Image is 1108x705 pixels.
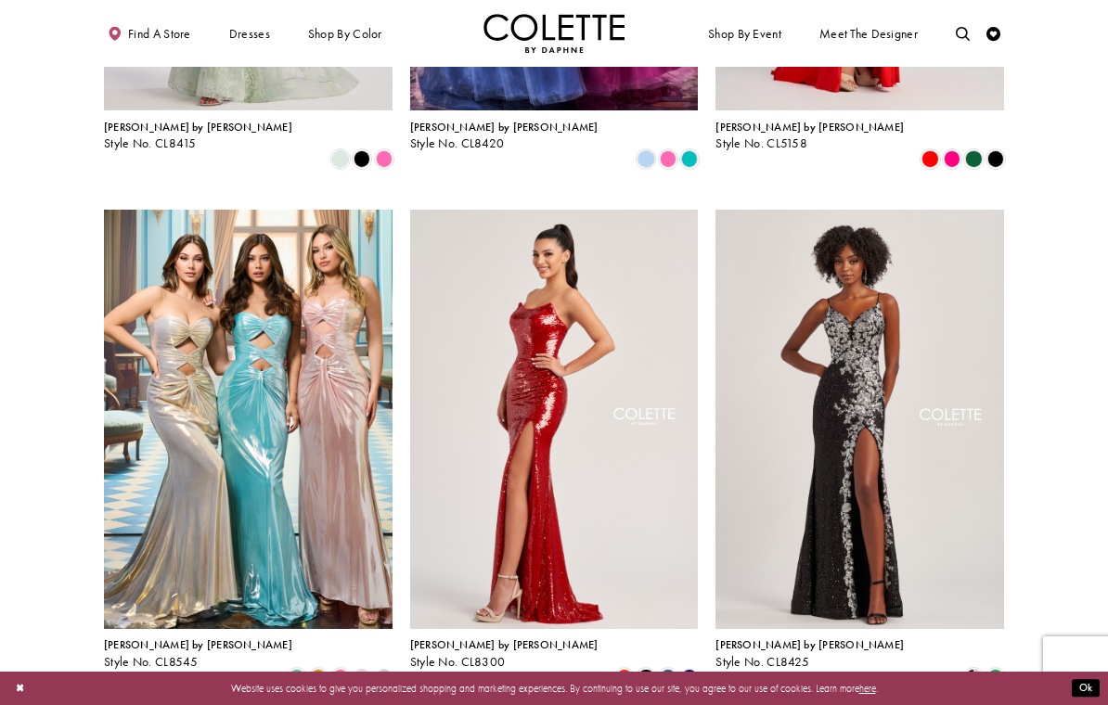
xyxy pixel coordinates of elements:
[715,120,904,135] span: [PERSON_NAME] by [PERSON_NAME]
[715,637,904,652] span: [PERSON_NAME] by [PERSON_NAME]
[104,135,197,151] span: Style No. CL8415
[660,150,676,167] i: Pink
[225,14,274,53] span: Dresses
[660,669,676,686] i: Ocean Blue
[128,27,191,41] span: Find a store
[715,639,904,669] div: Colette by Daphne Style No. CL8425
[410,122,599,151] div: Colette by Daphne Style No. CL8420
[410,639,599,669] div: Colette by Daphne Style No. CL8300
[681,669,698,686] i: Sapphire
[715,135,807,151] span: Style No. CL5158
[616,669,633,686] i: Scarlet
[104,654,199,670] span: Style No. CL8545
[332,669,349,686] i: Pink
[987,669,1004,686] i: Emerald
[104,120,292,135] span: [PERSON_NAME] by [PERSON_NAME]
[354,669,370,686] i: Lilac
[410,654,506,670] span: Style No. CL8300
[410,120,599,135] span: [PERSON_NAME] by [PERSON_NAME]
[104,639,292,669] div: Colette by Daphne Style No. CL8545
[104,122,292,151] div: Colette by Daphne Style No. CL8415
[332,150,349,167] i: Light Sage
[483,14,625,53] a: Visit Home Page
[101,679,1007,698] p: Website uses cookies to give you personalized shopping and marketing experiences. By continuing t...
[376,150,393,167] i: Pink
[983,14,1004,53] a: Check Wishlist
[944,150,960,167] i: Hot Pink
[819,27,918,41] span: Meet the designer
[289,669,305,686] i: Aqua
[483,14,625,53] img: Colette by Daphne
[708,27,781,41] span: Shop By Event
[376,669,393,686] i: Silver
[859,682,876,695] a: here
[952,14,973,53] a: Toggle search
[1072,680,1100,698] button: Submit Dialog
[310,669,327,686] i: Gold
[229,27,270,41] span: Dresses
[715,210,1004,629] a: Visit Colette by Daphne Style No. CL8425 Page
[704,14,784,53] span: Shop By Event
[638,669,654,686] i: Black
[104,14,194,53] a: Find a store
[308,27,382,41] span: Shop by color
[410,637,599,652] span: [PERSON_NAME] by [PERSON_NAME]
[410,135,505,151] span: Style No. CL8420
[354,150,370,167] i: Black
[816,14,921,53] a: Meet the designer
[987,150,1004,167] i: Black
[965,669,982,686] i: Black/Silver
[715,122,904,151] div: Colette by Daphne Style No. CL5158
[8,676,32,701] button: Close Dialog
[410,210,699,629] a: Visit Colette by Daphne Style No. CL8300 Page
[104,210,393,629] a: Visit Colette by Daphne Style No. CL8545 Page
[104,637,292,652] span: [PERSON_NAME] by [PERSON_NAME]
[304,14,385,53] span: Shop by color
[715,654,809,670] span: Style No. CL8425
